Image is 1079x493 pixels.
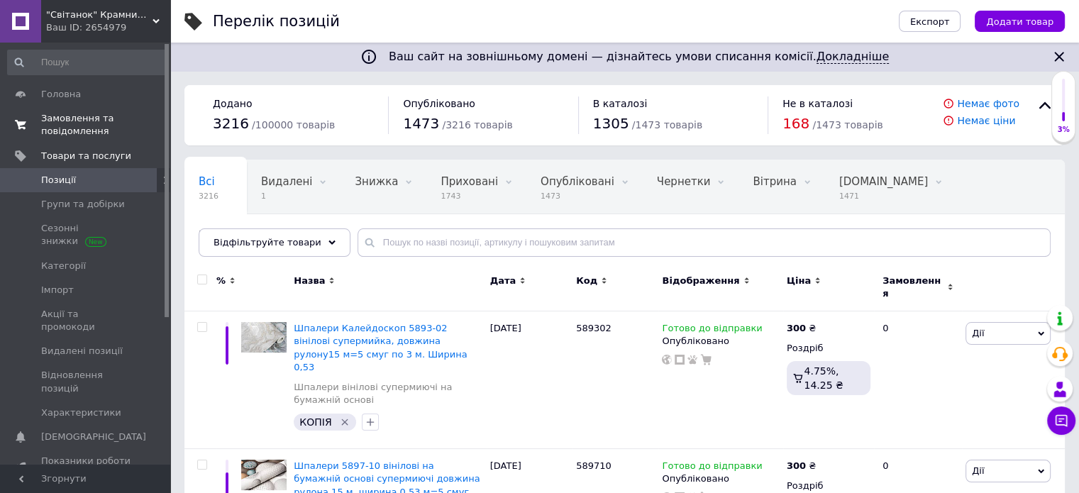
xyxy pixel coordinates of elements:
span: 589710 [576,460,612,471]
span: 589302 [576,323,612,333]
span: Знижка [355,175,398,188]
button: Додати товар [975,11,1065,32]
span: 1473 [541,191,614,201]
span: Не в каталозі [782,98,853,109]
span: Код [576,275,597,287]
a: Немає фото [957,98,1019,109]
span: Видалені позиції [41,345,123,358]
span: Дії [972,328,984,338]
div: ₴ [787,460,816,472]
a: Немає ціни [957,115,1015,126]
span: 1473 [403,115,439,132]
span: Відфільтруйте товари [214,237,321,248]
span: Готово до відправки [662,460,762,475]
span: / 1473 товарів [632,119,702,131]
span: / 100000 товарів [252,119,335,131]
span: Замовлення та повідомлення [41,112,131,138]
span: Приховані [441,175,498,188]
span: В наявності [199,229,264,242]
span: Опубліковано [403,98,475,109]
div: Роздріб [787,342,870,355]
span: 3216 [213,115,249,132]
span: Чернетки [657,175,711,188]
button: Чат з покупцем [1047,406,1075,435]
span: Сезонні знижки [41,222,131,248]
div: Опубліковано [662,335,779,348]
span: Готово до відправки [662,323,762,338]
div: Ваш ID: 2654979 [46,21,170,34]
div: 3% [1052,125,1075,135]
span: Дата [490,275,516,287]
a: Шпалери вінілові супермиючі на бумажній основі [294,381,482,406]
span: Відображення [662,275,739,287]
span: Додати товар [986,16,1053,27]
span: Категорії [41,260,86,272]
span: Відновлення позицій [41,369,131,394]
img: Обои Калейдоскоп 5893-02 виниловые супермойка, длина рулона15 м=5 полос по 3 м .Ширина 0,53 [241,322,287,352]
div: Роздріб [787,480,870,492]
span: Характеристики [41,406,121,419]
span: Опубліковані [541,175,614,188]
div: Опубліковано [662,472,779,485]
span: Акції та промокоди [41,308,131,333]
span: 1305 [593,115,629,132]
span: Замовлення [882,275,944,300]
div: 0 [874,311,962,449]
span: Ціна [787,275,811,287]
span: 3216 [199,191,218,201]
b: 300 [787,323,806,333]
input: Пошук [7,50,167,75]
span: [DOMAIN_NAME] [839,175,928,188]
span: В каталозі [593,98,648,109]
span: Додано [213,98,252,109]
a: Шпалери Калейдоскоп 5893-02 вінілові супермийка, довжина рулону15 м=5 смуг по 3 м. Ширина 0,53 [294,323,467,372]
span: Дії [972,465,984,476]
button: Експорт [899,11,961,32]
svg: Закрити [1051,48,1068,65]
span: 1 [261,191,312,201]
span: Видалені [261,175,312,188]
span: Групи та добірки [41,198,125,211]
span: Товари та послуги [41,150,131,162]
span: "Світанок" Крамниця шпалер [46,9,153,21]
span: % [216,275,226,287]
span: Імпорт [41,284,74,297]
span: / 3216 товарів [442,119,512,131]
input: Пошук по назві позиції, артикулу і пошуковим запитам [358,228,1051,257]
span: Всі [199,175,215,188]
div: Перелік позицій [213,14,340,29]
span: Назва [294,275,325,287]
div: ₴ [787,322,816,335]
span: [DEMOGRAPHIC_DATA] [41,431,146,443]
span: 168 [782,115,809,132]
div: [DATE] [487,311,572,449]
svg: Видалити мітку [339,416,350,428]
span: Головна [41,88,81,101]
span: / 1473 товарів [812,119,882,131]
span: 1471 [839,191,928,201]
span: 1743 [441,191,498,201]
span: Показники роботи компанії [41,455,131,480]
span: Вітрина [753,175,796,188]
span: Позиції [41,174,76,187]
b: 300 [787,460,806,471]
span: КОПІЯ [299,416,331,428]
img: Обои 5897-10 виниловые на бумажной основе супермойка длина рулона 15 м,ширина 0.53м=5 полос по 3 ... [241,460,287,489]
span: Експорт [910,16,950,27]
a: Докладніше [817,50,889,64]
span: Ваш сайт на зовнішньому домені — дізнайтесь умови списання комісії. [389,50,889,64]
span: 4.75%, 14.25 ₴ [804,365,843,391]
